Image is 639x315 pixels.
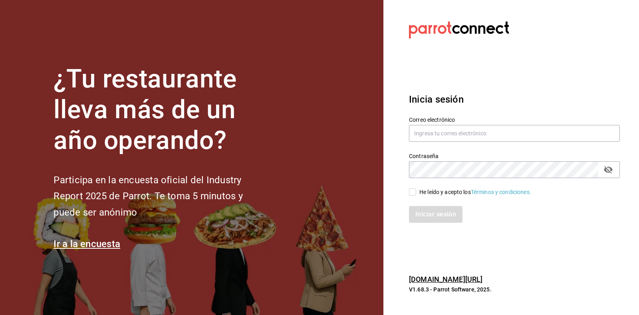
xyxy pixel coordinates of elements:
[409,153,620,159] label: Contraseña
[409,117,620,123] label: Correo electrónico
[409,285,620,293] p: V1.68.3 - Parrot Software, 2025.
[419,188,531,196] div: He leído y acepto los
[54,64,269,156] h1: ¿Tu restaurante lleva más de un año operando?
[601,163,615,176] button: passwordField
[54,238,120,250] a: Ir a la encuesta
[54,172,269,221] h2: Participa en la encuesta oficial del Industry Report 2025 de Parrot. Te toma 5 minutos y puede se...
[409,275,482,283] a: [DOMAIN_NAME][URL]
[409,125,620,142] input: Ingresa tu correo electrónico
[409,92,620,107] h3: Inicia sesión
[471,189,531,195] a: Términos y condiciones.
